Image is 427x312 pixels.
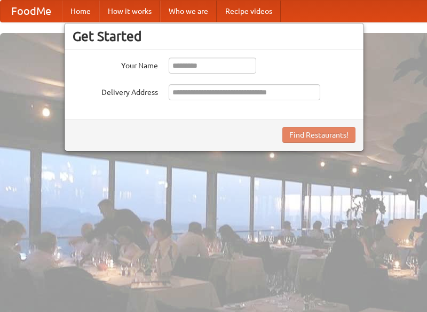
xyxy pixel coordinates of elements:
a: Who we are [160,1,217,22]
a: How it works [99,1,160,22]
a: FoodMe [1,1,62,22]
button: Find Restaurants! [282,127,355,143]
h3: Get Started [73,28,355,44]
label: Your Name [73,58,158,71]
label: Delivery Address [73,84,158,98]
a: Home [62,1,99,22]
a: Recipe videos [217,1,281,22]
